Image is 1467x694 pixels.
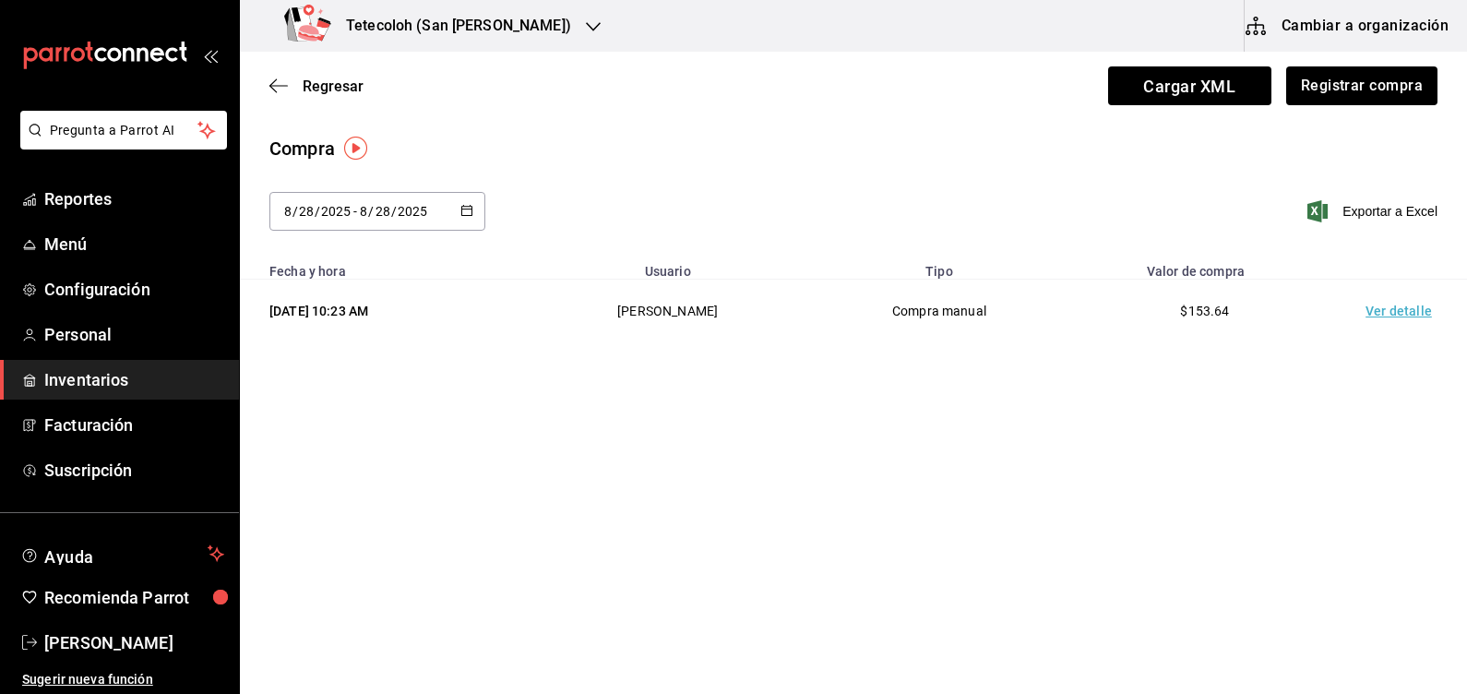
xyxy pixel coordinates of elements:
span: Ayuda [44,543,200,565]
span: Inventarios [44,367,224,392]
button: open_drawer_menu [203,48,218,63]
span: / [292,204,298,219]
th: Fecha y hora [240,253,529,280]
h3: Tetecoloh (San [PERSON_NAME]) [331,15,571,37]
span: Configuración [44,277,224,302]
button: Pregunta a Parrot AI [20,111,227,150]
td: Ver detalle [1338,280,1467,343]
input: Day [298,204,315,219]
input: Month [359,204,368,219]
span: Recomienda Parrot [44,585,224,610]
a: Pregunta a Parrot AI [13,134,227,153]
span: Suscripción [44,458,224,483]
input: Year [320,204,352,219]
button: Registrar compra [1286,66,1437,105]
span: Menú [44,232,224,257]
button: Regresar [269,78,364,95]
span: Pregunta a Parrot AI [50,121,198,140]
span: Facturación [44,413,224,437]
th: Usuario [529,253,806,280]
button: Exportar a Excel [1311,200,1437,222]
td: [PERSON_NAME] [529,280,806,343]
input: Year [397,204,428,219]
span: - [353,204,357,219]
span: Cargar XML [1108,66,1271,105]
img: Tooltip marker [344,137,367,160]
span: / [315,204,320,219]
input: Month [283,204,292,219]
span: Regresar [303,78,364,95]
span: / [391,204,397,219]
td: Compra manual [806,280,1072,343]
span: Reportes [44,186,224,211]
span: $153.64 [1180,304,1229,318]
th: Valor de compra [1072,253,1338,280]
span: Personal [44,322,224,347]
span: [PERSON_NAME] [44,630,224,655]
div: [DATE] 10:23 AM [269,302,507,320]
input: Day [375,204,391,219]
div: Compra [269,135,335,162]
span: / [368,204,374,219]
span: Sugerir nueva función [22,670,224,689]
th: Tipo [806,253,1072,280]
